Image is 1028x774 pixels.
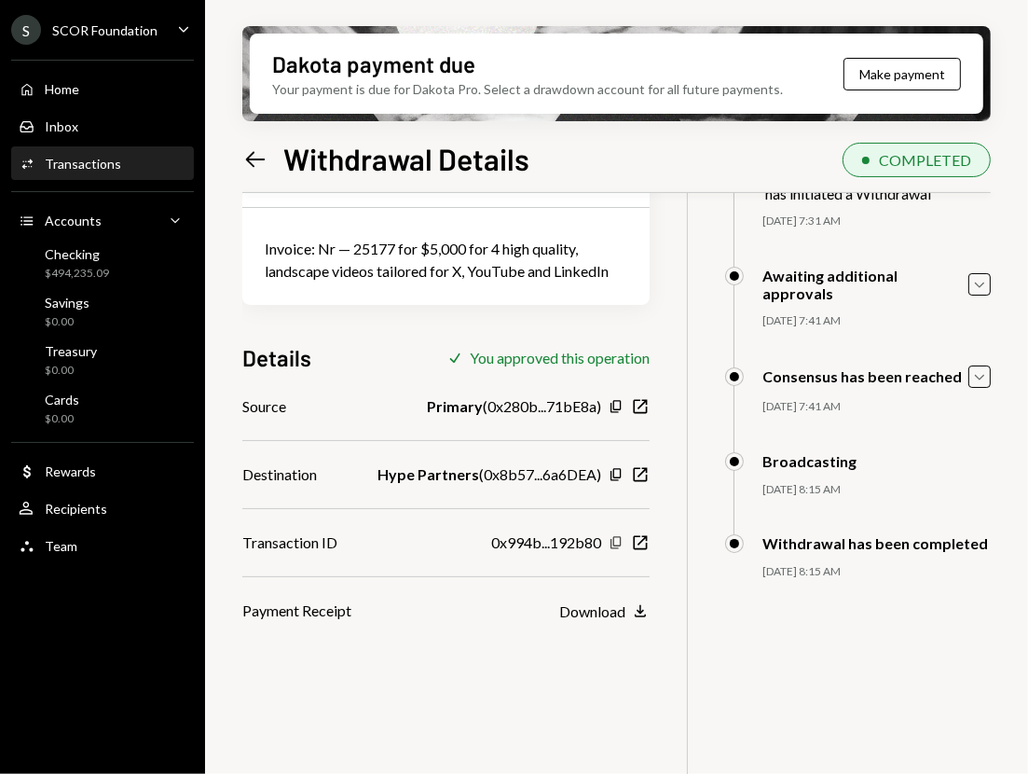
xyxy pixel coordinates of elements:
button: Download [559,601,650,622]
div: You approved this operation [470,349,650,366]
div: S [11,15,41,45]
b: Hype Partners [377,463,479,486]
div: [DATE] 7:41 AM [762,313,991,329]
div: Recipients [45,501,107,517]
div: Payment Receipt [242,600,351,622]
div: Download [559,602,625,620]
a: Home [11,72,194,105]
div: Transaction ID [242,532,337,554]
div: Invoice: Nr — 25177 for $5,000 for 4 high quality, landscape videos tailored for X, YouTube and L... [265,238,627,283]
div: $0.00 [45,314,89,330]
a: Transactions [11,146,194,180]
a: Checking$494,235.09 [11,241,194,285]
button: Make payment [843,58,961,90]
div: [DATE] 8:15 AM [762,564,991,580]
div: [DATE] 7:41 AM [762,399,991,415]
div: Destination [242,463,317,486]
div: Savings [45,295,89,311]
b: Primary [427,395,483,418]
div: Team [45,538,77,554]
a: Cards$0.00 [11,386,194,431]
div: Dakota payment due [272,48,475,79]
div: ( 0x280b...71bE8a ) [427,395,601,418]
div: Home [45,81,79,97]
div: Broadcasting [762,452,857,470]
div: [DATE] 7:31 AM [762,214,991,229]
div: Inbox [45,118,78,134]
div: Checking [45,246,109,262]
a: Inbox [11,109,194,143]
a: Savings$0.00 [11,289,194,334]
div: $0.00 [45,363,97,379]
div: 0x994b...192b80 [491,532,601,554]
div: Treasury [45,343,97,359]
div: COMPLETED [879,151,971,169]
div: SCOR Foundation [52,22,158,38]
div: ( 0x8b57...6a6DEA ) [377,463,601,486]
div: $494,235.09 [45,266,109,282]
a: Team [11,529,194,562]
a: Recipients [11,491,194,525]
h3: Details [242,342,311,373]
a: Treasury$0.00 [11,338,194,382]
div: Cards [45,392,79,408]
div: Source [242,395,286,418]
div: Accounts [45,213,102,228]
div: [DATE] 8:15 AM [762,482,991,498]
div: Consensus has been reached [762,367,962,385]
a: Accounts [11,203,194,237]
a: Rewards [11,454,194,488]
div: $0.00 [45,411,79,427]
div: Awaiting additional approvals [762,267,968,302]
div: Rewards [45,463,96,479]
div: has initiated a Withdrawal [765,185,931,202]
div: Withdrawal has been completed [762,534,988,552]
h1: Withdrawal Details [283,140,529,177]
div: Your payment is due for Dakota Pro. Select a drawdown account for all future payments. [272,79,783,99]
div: Transactions [45,156,121,172]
